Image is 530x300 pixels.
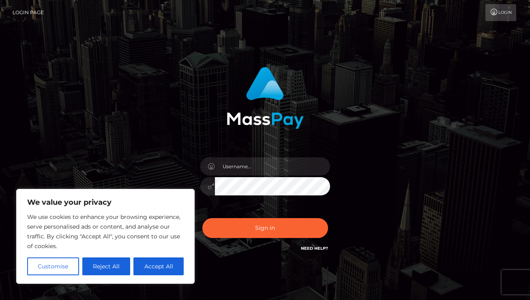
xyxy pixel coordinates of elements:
a: Login [485,4,516,21]
button: Accept All [133,257,184,275]
p: We use cookies to enhance your browsing experience, serve personalised ads or content, and analys... [27,212,184,251]
button: Sign in [202,218,328,238]
input: Username... [215,157,330,176]
a: Need Help? [301,246,328,251]
a: Login Page [13,4,44,21]
button: Reject All [82,257,131,275]
p: We value your privacy [27,197,184,207]
div: We value your privacy [16,189,195,284]
button: Customise [27,257,79,275]
img: MassPay Login [227,67,304,129]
